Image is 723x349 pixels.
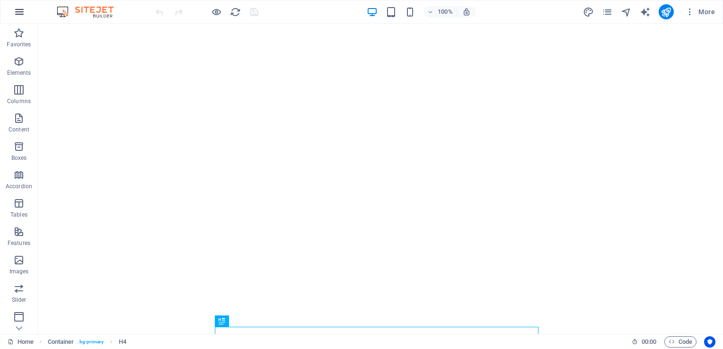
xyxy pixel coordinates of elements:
i: Navigator [621,7,632,17]
p: Tables [10,211,27,218]
p: Images [9,268,29,275]
i: Design (Ctrl+Alt+Y) [583,7,594,17]
h6: 100% [438,6,453,17]
span: Click to select. Double-click to edit [119,336,126,348]
p: Slider [12,296,26,304]
p: Content [9,126,29,133]
button: Click here to leave preview mode and continue editing [211,6,222,17]
h6: Session time [632,336,657,348]
button: Code [664,336,697,348]
button: 100% [423,6,457,17]
button: design [583,6,594,17]
i: Reload page [230,7,241,17]
span: 00 00 [642,336,656,348]
span: Click to select. Double-click to edit [48,336,74,348]
p: Favorites [7,41,31,48]
span: Code [669,336,692,348]
button: pages [602,6,613,17]
p: Boxes [11,154,27,162]
p: Accordion [6,183,32,190]
i: AI Writer [640,7,651,17]
i: Publish [661,7,671,17]
a: Click to cancel selection. Double-click to open Pages [8,336,34,348]
span: : [648,338,650,345]
button: reload [229,6,241,17]
button: navigator [621,6,632,17]
nav: breadcrumb [48,336,126,348]
button: More [681,4,719,19]
button: publish [659,4,674,19]
button: Usercentrics [704,336,715,348]
i: On resize automatically adjust zoom level to fit chosen device. [462,8,471,16]
span: . bg-primary [78,336,104,348]
p: Elements [7,69,31,77]
img: Editor Logo [54,6,125,17]
span: More [685,7,715,17]
i: Pages (Ctrl+Alt+S) [602,7,613,17]
p: Columns [7,97,31,105]
button: text_generator [640,6,651,17]
p: Features [8,239,30,247]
